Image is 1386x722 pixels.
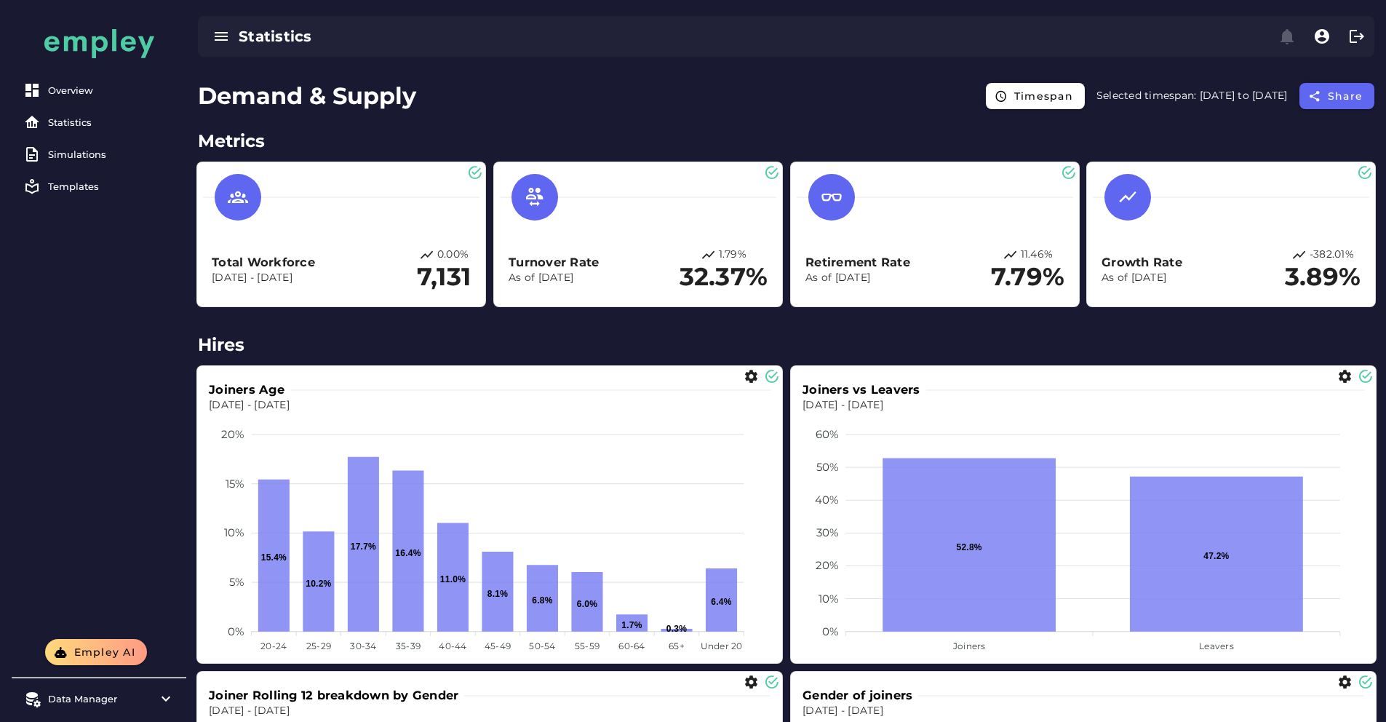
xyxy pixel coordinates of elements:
h3: Total Workforce [212,254,315,271]
tspan: Leavers [1199,640,1234,651]
tspan: 15% [226,477,244,491]
tspan: 0% [822,624,839,638]
tspan: Under 20 [701,640,743,651]
tspan: 20-24 [260,640,287,651]
div: Templates [48,180,175,192]
tspan: 30% [816,526,839,540]
h2: Hires [198,332,1374,358]
tspan: 5% [229,575,244,589]
span: Share [1327,90,1363,103]
div: Data Manager [48,693,150,705]
p: [DATE] - [DATE] [802,704,1364,718]
p: -382.01% [1310,247,1354,263]
h3: Joiner Rolling 12 breakdown by Gender [209,687,464,704]
tspan: 55-59 [575,640,600,651]
span: Timespan [1013,90,1073,103]
p: [DATE] - [DATE] [212,271,315,285]
tspan: 40% [815,493,839,507]
tspan: 10% [224,526,244,540]
tspan: 50% [816,460,839,474]
h3: Growth Rate [1102,254,1182,271]
p: As of [DATE] [509,271,599,285]
h2: Metrics [198,128,1374,154]
h2: 7.79% [991,263,1064,292]
span: Empley AI [73,646,135,659]
h2: 7,131 [417,263,471,292]
tspan: Joiners [952,640,986,651]
tspan: 50-54 [529,640,555,651]
tspan: 65+ [669,640,685,651]
tspan: 60-64 [618,640,645,651]
a: Templates [17,172,180,201]
tspan: 30-34 [350,640,376,651]
a: Simulations [17,140,180,169]
div: Simulations [48,148,175,160]
h3: Turnover Rate [509,254,599,271]
p: 1.79% [719,247,746,263]
div: Overview [48,84,175,96]
tspan: 35-39 [396,640,421,651]
h3: Joiners Age [209,381,290,398]
button: Timespan [986,83,1085,109]
h3: Gender of joiners [802,687,918,704]
div: Statistics [239,26,754,47]
button: Share [1299,83,1375,109]
h1: Demand & Supply [198,79,416,114]
tspan: 60% [816,427,839,441]
p: As of [DATE] [805,271,910,285]
div: Statistics [48,116,175,128]
a: Overview [17,76,180,105]
tspan: 0% [228,624,244,638]
tspan: 25-29 [306,640,331,651]
p: 0.00% [437,247,469,263]
h2: 32.37% [680,263,768,292]
h2: 3.89% [1285,263,1361,292]
p: [DATE] - [DATE] [802,398,1364,413]
tspan: 20% [816,559,839,573]
h3: Retirement Rate [805,254,910,271]
p: [DATE] - [DATE] [209,398,770,413]
tspan: 40-44 [439,640,466,651]
tspan: 10% [819,592,839,606]
p: [DATE] - [DATE] [209,704,770,718]
h3: Joiners vs Leavers [802,381,926,398]
span: Selected timespan: [DATE] to [DATE] [1096,89,1288,102]
button: Empley AI [45,639,147,665]
tspan: 20% [221,427,244,441]
p: As of [DATE] [1102,271,1182,285]
tspan: 45-49 [485,640,511,651]
p: 11.46% [1021,247,1054,263]
a: Statistics [17,108,180,137]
